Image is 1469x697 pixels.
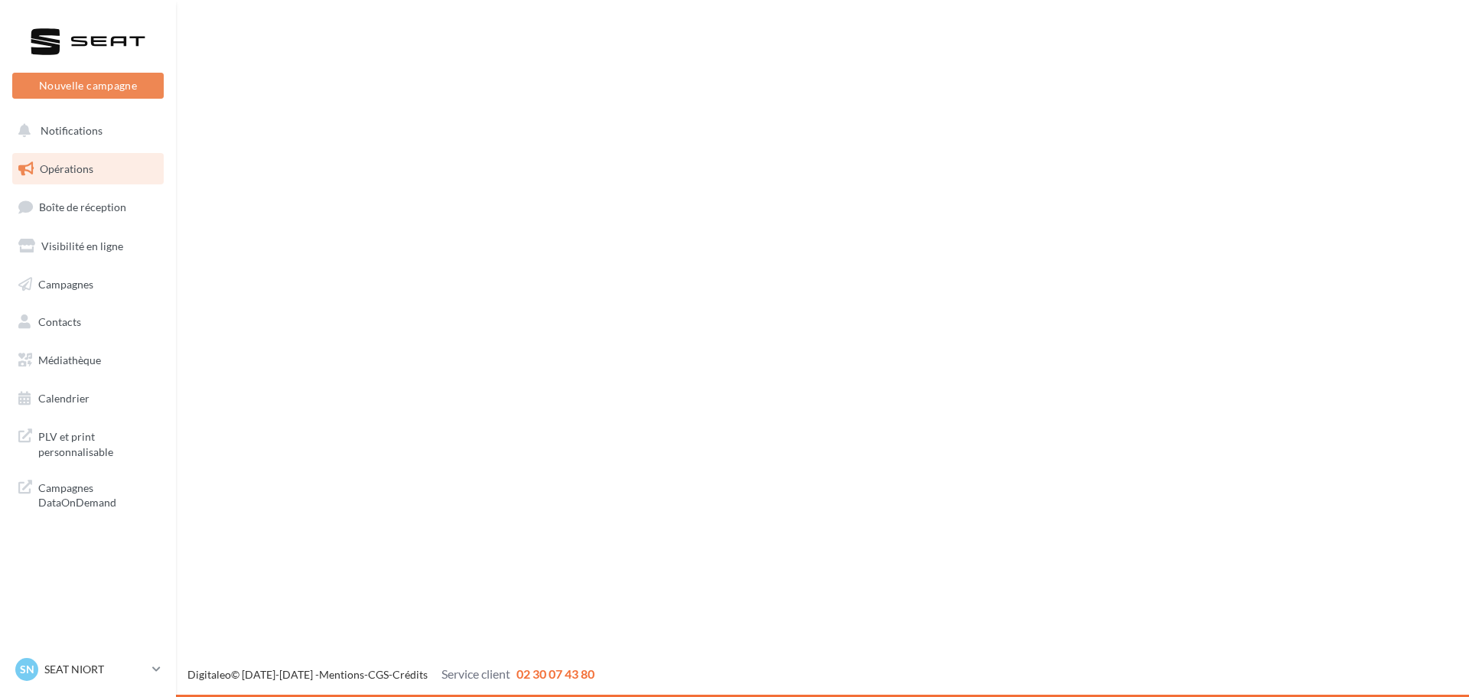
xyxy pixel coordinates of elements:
[12,655,164,684] a: SN SEAT NIORT
[9,115,161,147] button: Notifications
[9,471,167,516] a: Campagnes DataOnDemand
[187,668,594,681] span: © [DATE]-[DATE] - - -
[392,668,428,681] a: Crédits
[9,230,167,262] a: Visibilité en ligne
[368,668,389,681] a: CGS
[38,392,90,405] span: Calendrier
[20,662,34,677] span: SN
[38,353,101,366] span: Médiathèque
[9,420,167,465] a: PLV et print personnalisable
[39,200,126,213] span: Boîte de réception
[187,668,231,681] a: Digitaleo
[38,277,93,290] span: Campagnes
[40,162,93,175] span: Opérations
[41,124,103,137] span: Notifications
[9,269,167,301] a: Campagnes
[44,662,146,677] p: SEAT NIORT
[38,315,81,328] span: Contacts
[9,153,167,185] a: Opérations
[441,666,510,681] span: Service client
[12,73,164,99] button: Nouvelle campagne
[9,383,167,415] a: Calendrier
[38,426,158,459] span: PLV et print personnalisable
[9,344,167,376] a: Médiathèque
[319,668,364,681] a: Mentions
[9,191,167,223] a: Boîte de réception
[516,666,594,681] span: 02 30 07 43 80
[41,239,123,252] span: Visibilité en ligne
[38,477,158,510] span: Campagnes DataOnDemand
[9,306,167,338] a: Contacts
